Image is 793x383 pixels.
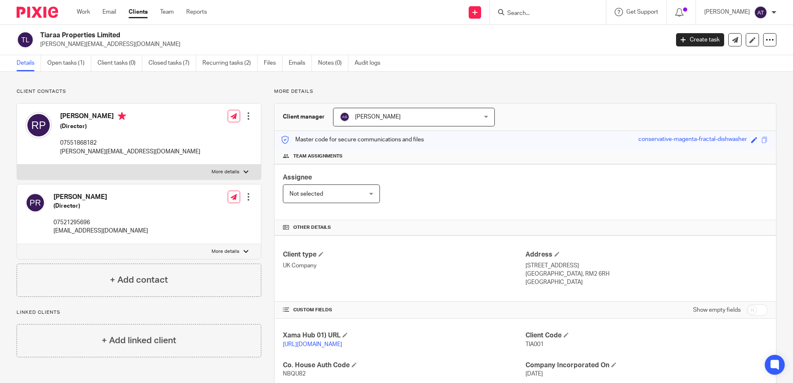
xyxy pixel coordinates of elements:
a: Notes (0) [318,55,348,71]
p: Client contacts [17,88,261,95]
a: Create task [676,33,724,46]
label: Show empty fields [693,306,741,314]
span: [DATE] [525,371,543,377]
div: conservative-magenta-fractal-dishwasher [638,135,747,145]
img: svg%3E [25,193,45,213]
a: Details [17,55,41,71]
img: Pixie [17,7,58,18]
span: Assignee [283,174,312,181]
p: [GEOGRAPHIC_DATA], RM2 6RH [525,270,768,278]
h4: Company Incorporated On [525,361,768,370]
h4: + Add linked client [102,334,176,347]
h5: (Director) [54,202,148,210]
a: Files [264,55,282,71]
a: Recurring tasks (2) [202,55,258,71]
h4: Co. House Auth Code [283,361,525,370]
p: [STREET_ADDRESS] [525,262,768,270]
i: Primary [118,112,126,120]
p: [GEOGRAPHIC_DATA] [525,278,768,286]
img: svg%3E [17,31,34,48]
h4: Address [525,250,768,259]
p: 07521295696 [54,218,148,227]
span: Other details [293,224,331,231]
h4: Client type [283,250,525,259]
input: Search [506,10,581,17]
p: [PERSON_NAME] [704,8,750,16]
p: Linked clients [17,309,261,316]
h4: CUSTOM FIELDS [283,307,525,313]
span: Get Support [626,9,658,15]
h4: Client Code [525,331,768,340]
p: More details [212,248,239,255]
p: More details [212,169,239,175]
h4: + Add contact [110,274,168,286]
img: svg%3E [340,112,350,122]
p: 07551868182 [60,139,200,147]
p: [EMAIL_ADDRESS][DOMAIN_NAME] [54,227,148,235]
a: Reports [186,8,207,16]
a: [URL][DOMAIN_NAME] [283,342,342,347]
p: [PERSON_NAME][EMAIL_ADDRESS][DOMAIN_NAME] [60,148,200,156]
img: svg%3E [754,6,767,19]
a: Client tasks (0) [97,55,142,71]
span: TIA001 [525,342,544,347]
span: Team assignments [293,153,343,160]
a: Audit logs [355,55,387,71]
span: [PERSON_NAME] [355,114,401,120]
h4: [PERSON_NAME] [60,112,200,122]
a: Work [77,8,90,16]
a: Email [102,8,116,16]
a: Open tasks (1) [47,55,91,71]
a: Clients [129,8,148,16]
span: Not selected [289,191,323,197]
a: Emails [289,55,312,71]
p: UK Company [283,262,525,270]
h4: [PERSON_NAME] [54,193,148,201]
a: Closed tasks (7) [148,55,196,71]
h3: Client manager [283,113,325,121]
h4: Xama Hub 01) URL [283,331,525,340]
p: Master code for secure communications and files [281,136,424,144]
p: More details [274,88,776,95]
span: NBQU82 [283,371,306,377]
h5: (Director) [60,122,200,131]
img: svg%3E [25,112,52,138]
p: [PERSON_NAME][EMAIL_ADDRESS][DOMAIN_NAME] [40,40,664,48]
h2: Tiaraa Properties Limited [40,31,539,40]
a: Team [160,8,174,16]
